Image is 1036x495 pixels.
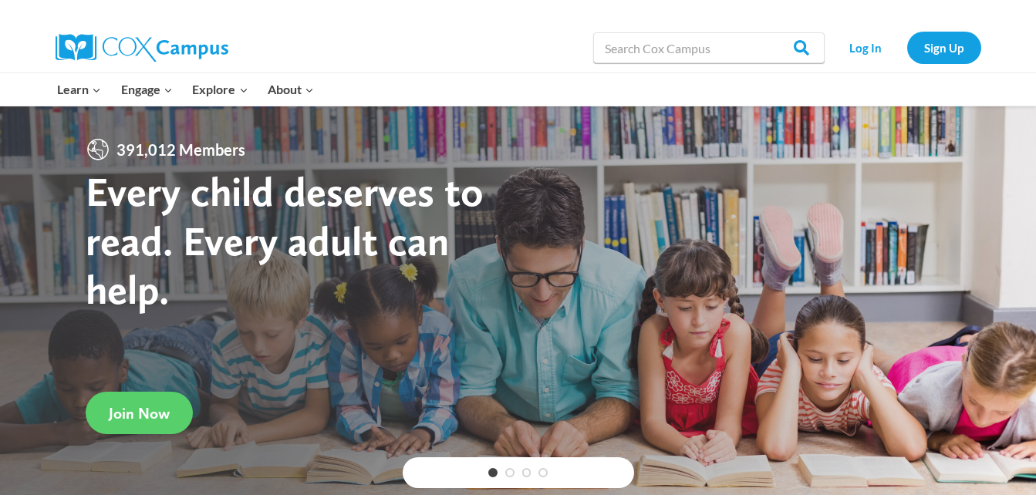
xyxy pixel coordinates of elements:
a: 2 [505,468,515,477]
nav: Primary Navigation [48,73,324,106]
span: About [268,79,314,99]
nav: Secondary Navigation [832,32,981,63]
strong: Every child deserves to read. Every adult can help. [86,167,484,314]
a: 1 [488,468,498,477]
a: Join Now [86,392,193,434]
a: 4 [538,468,548,477]
img: Cox Campus [56,34,228,62]
span: 391,012 Members [110,137,251,162]
a: Log In [832,32,899,63]
span: Join Now [109,404,170,423]
a: 3 [522,468,531,477]
span: Explore [192,79,248,99]
input: Search Cox Campus [593,32,825,63]
a: Sign Up [907,32,981,63]
span: Learn [57,79,101,99]
span: Engage [121,79,173,99]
